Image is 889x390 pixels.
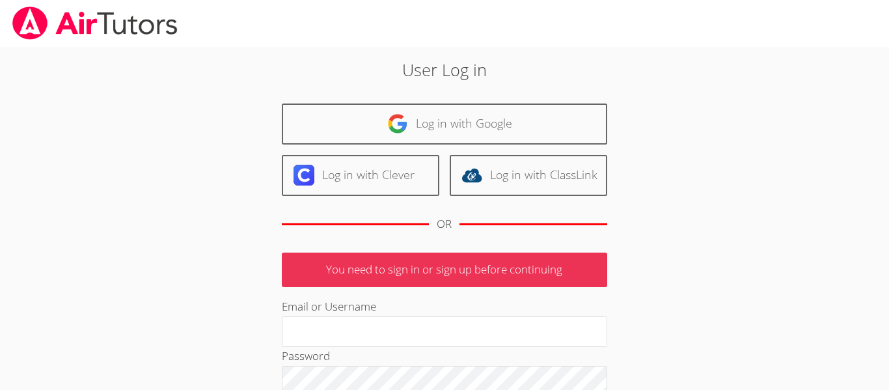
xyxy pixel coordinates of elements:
img: airtutors_banner-c4298cdbf04f3fff15de1276eac7730deb9818008684d7c2e4769d2f7ddbe033.png [11,7,179,40]
a: Log in with Google [282,104,607,145]
a: Log in with Clever [282,155,439,196]
div: OR [437,215,452,234]
img: clever-logo-6eab21bc6e7a338710f1a6ff85c0baf02591cd810cc4098c63d3a4b26e2feb20.svg [294,165,314,186]
h2: User Log in [204,57,685,82]
label: Password [282,348,330,363]
a: Log in with ClassLink [450,155,607,196]
img: classlink-logo-d6bb404cc1216ec64c9a2012d9dc4662098be43eaf13dc465df04b49fa7ab582.svg [461,165,482,186]
img: google-logo-50288ca7cdecda66e5e0955fdab243c47b7ad437acaf1139b6f446037453330a.svg [387,113,408,134]
label: Email or Username [282,299,376,314]
p: You need to sign in or sign up before continuing [282,253,607,287]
